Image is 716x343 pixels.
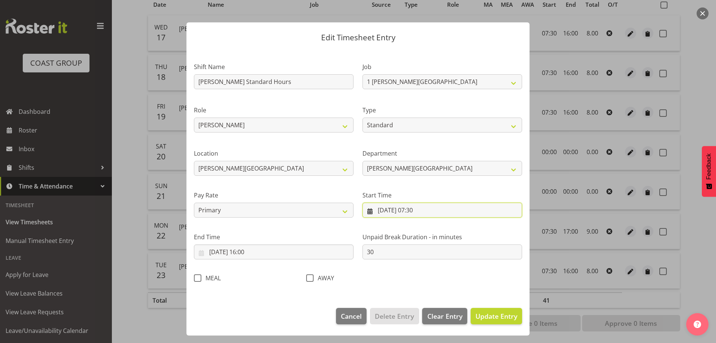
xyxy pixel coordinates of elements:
[194,34,522,41] p: Edit Timesheet Entry
[471,308,522,324] button: Update Entry
[362,106,522,115] label: Type
[314,274,334,282] span: AWAY
[194,149,354,158] label: Location
[194,74,354,89] input: Shift Name
[694,321,701,328] img: help-xxl-2.png
[336,308,367,324] button: Cancel
[362,203,522,218] input: Click to select...
[362,149,522,158] label: Department
[194,233,354,241] label: End Time
[201,274,221,282] span: MEAL
[702,146,716,197] button: Feedback - Show survey
[422,308,467,324] button: Clear Entry
[362,191,522,200] label: Start Time
[341,311,362,321] span: Cancel
[375,311,414,321] span: Delete Entry
[194,244,354,259] input: Click to select...
[427,311,462,321] span: Clear Entry
[362,244,522,259] input: Unpaid Break Duration
[475,312,517,321] span: Update Entry
[362,233,522,241] label: Unpaid Break Duration - in minutes
[370,308,419,324] button: Delete Entry
[194,191,354,200] label: Pay Rate
[194,106,354,115] label: Role
[194,62,354,71] label: Shift Name
[706,153,712,180] span: Feedback
[362,62,522,71] label: Job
